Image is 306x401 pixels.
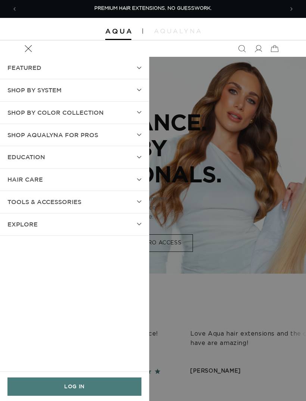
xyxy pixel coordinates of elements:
summary: Search [234,40,250,57]
a: LOG IN [7,377,141,396]
span: EDUCATION [7,152,45,163]
span: Shop by Color Collection [7,107,104,118]
summary: Menu [20,40,37,57]
span: TOOLS & ACCESSORIES [7,197,81,207]
span: EXPLORE [7,219,38,230]
span: FEATURED [7,62,41,73]
img: aqualyna.com [154,29,201,33]
button: Next announcement [283,1,300,17]
img: Aqua Hair Extensions [105,29,131,34]
button: Previous announcement [6,1,23,17]
span: hAIR CARE [7,174,43,185]
span: SHOP BY SYSTEM [7,85,62,96]
span: PREMIUM HAIR EXTENSIONS. NO GUESSWORK. [94,6,212,11]
span: Shop AquaLyna for Pros [7,130,98,141]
